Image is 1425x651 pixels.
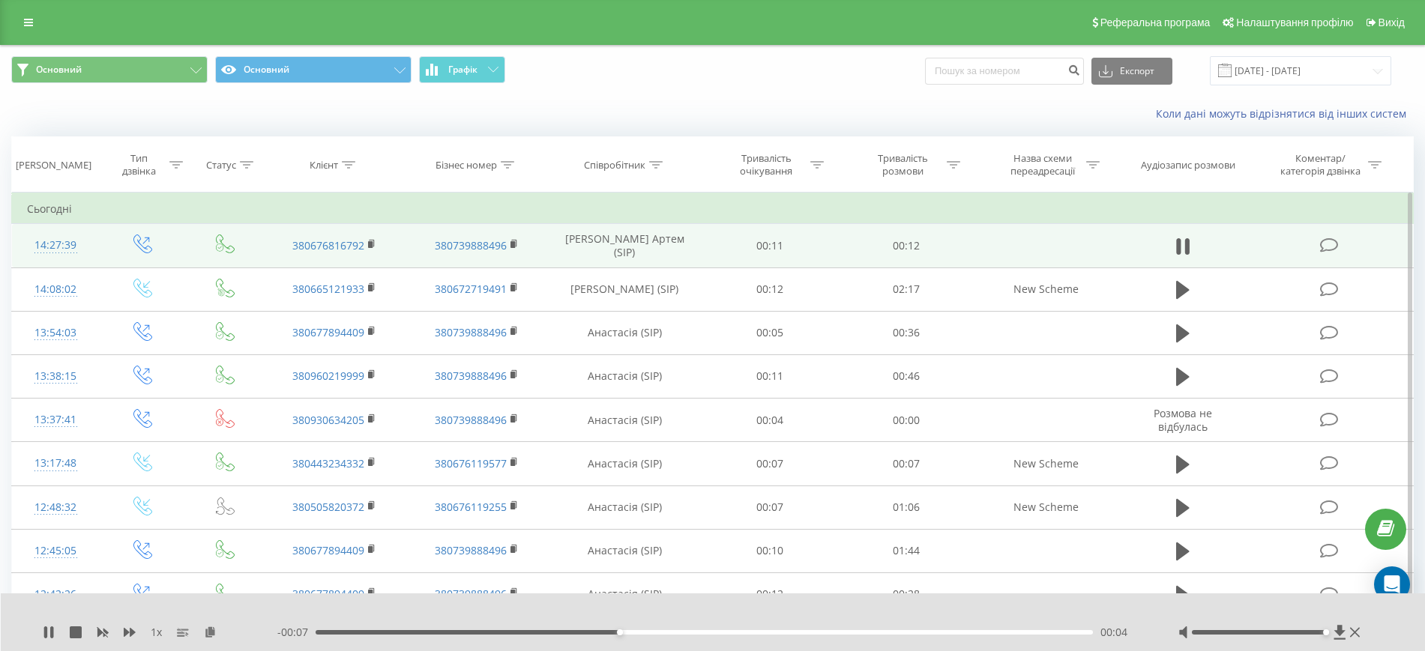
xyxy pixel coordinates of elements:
[1100,625,1127,640] span: 00:04
[838,572,975,616] td: 00:28
[435,238,507,252] a: 380739888496
[27,536,84,566] div: 12:45:05
[548,442,701,485] td: Анастасія (SIP)
[310,159,338,172] div: Клієнт
[863,152,943,178] div: Тривалість розмови
[27,275,84,304] div: 14:08:02
[702,224,839,267] td: 00:11
[435,369,507,383] a: 380739888496
[277,625,316,640] span: - 00:07
[975,267,1118,311] td: New Scheme
[27,318,84,348] div: 13:54:03
[925,58,1084,85] input: Пошук за номером
[838,485,975,529] td: 01:06
[27,580,84,609] div: 12:42:26
[548,572,701,616] td: Анастасія (SIP)
[1100,16,1211,28] span: Реферальна програма
[1141,159,1235,172] div: Аудіозапис розмови
[838,442,975,485] td: 00:07
[838,399,975,442] td: 00:00
[292,543,364,557] a: 380677894409
[975,442,1118,485] td: New Scheme
[702,442,839,485] td: 00:07
[1091,58,1172,85] button: Експорт
[838,311,975,354] td: 00:36
[702,485,839,529] td: 00:07
[27,362,84,391] div: 13:38:15
[838,224,975,267] td: 00:12
[292,369,364,383] a: 380960219999
[435,282,507,296] a: 380672719491
[206,159,236,172] div: Статус
[1156,106,1414,121] a: Коли дані можуть відрізнятися вiд інших систем
[1236,16,1353,28] span: Налаштування профілю
[1374,566,1410,602] div: Open Intercom Messenger
[435,500,507,514] a: 380676119255
[548,354,701,398] td: Анастасія (SIP)
[702,529,839,572] td: 00:10
[838,529,975,572] td: 01:44
[1154,406,1212,434] span: Розмова не відбулась
[419,56,505,83] button: Графік
[548,267,701,311] td: [PERSON_NAME] (SIP)
[292,500,364,514] a: 380505820372
[838,267,975,311] td: 02:17
[435,456,507,470] a: 380676119577
[838,354,975,398] td: 00:46
[292,282,364,296] a: 380665121933
[435,325,507,339] a: 380739888496
[548,485,701,529] td: Анастасія (SIP)
[27,493,84,522] div: 12:48:32
[1323,629,1329,635] div: Accessibility label
[16,159,91,172] div: [PERSON_NAME]
[548,529,701,572] td: Анастасія (SIP)
[702,354,839,398] td: 00:11
[1277,152,1364,178] div: Коментар/категорія дзвінка
[292,413,364,427] a: 380930634205
[27,405,84,434] div: 13:37:41
[448,64,477,75] span: Графік
[215,56,412,83] button: Основний
[151,625,162,640] span: 1 x
[1379,16,1405,28] span: Вихід
[435,413,507,427] a: 380739888496
[292,238,364,252] a: 380676816792
[548,311,701,354] td: Анастасія (SIP)
[292,325,364,339] a: 380677894409
[548,224,701,267] td: [PERSON_NAME] Артем (SIP)
[11,56,208,83] button: Основний
[292,587,364,601] a: 380677894409
[726,152,807,178] div: Тривалість очікування
[292,456,364,470] a: 380443234332
[27,449,84,478] div: 13:17:48
[702,399,839,442] td: 00:04
[702,267,839,311] td: 00:12
[1002,152,1082,178] div: Назва схеми переадресації
[584,159,645,172] div: Співробітник
[975,485,1118,529] td: New Scheme
[12,194,1414,224] td: Сьогодні
[617,629,623,635] div: Accessibility label
[435,543,507,557] a: 380739888496
[702,572,839,616] td: 00:12
[435,587,507,601] a: 380739888496
[112,152,166,178] div: Тип дзвінка
[36,64,82,76] span: Основний
[436,159,497,172] div: Бізнес номер
[548,399,701,442] td: Анастасія (SIP)
[27,231,84,260] div: 14:27:39
[702,311,839,354] td: 00:05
